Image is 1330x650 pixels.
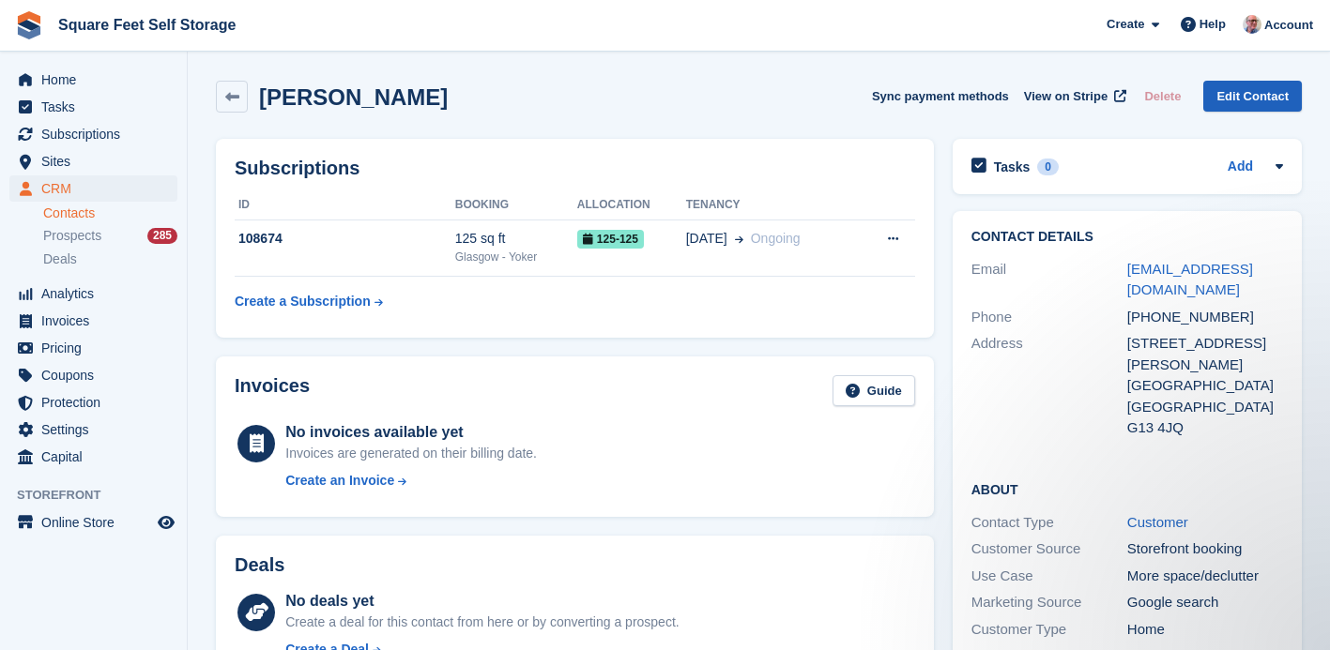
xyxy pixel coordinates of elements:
div: No deals yet [285,590,679,612]
h2: Deals [235,554,284,576]
div: Customer Type [971,619,1127,641]
span: Settings [41,416,154,443]
a: menu [9,94,177,120]
a: menu [9,175,177,202]
a: menu [9,389,177,416]
h2: About [971,479,1283,498]
div: Invoices are generated on their billing date. [285,444,537,463]
h2: Contact Details [971,230,1283,245]
th: ID [235,190,455,220]
a: Deals [43,249,177,269]
span: Protection [41,389,154,416]
div: Glasgow - Yoker [455,249,577,265]
a: Square Feet Self Storage [51,9,243,40]
a: menu [9,67,177,93]
img: stora-icon-8386f47178a22dfd0bd8f6a31ec36ba5ce8667c1dd55bd0f319d3a0aa187defe.svg [15,11,43,39]
span: Pricing [41,335,154,361]
div: [STREET_ADDRESS][PERSON_NAME] [1127,333,1283,375]
span: Ongoing [751,231,801,246]
a: Create an Invoice [285,471,537,491]
div: Create a Subscription [235,292,371,311]
a: menu [9,444,177,470]
a: menu [9,280,177,307]
div: Storefront booking [1127,538,1283,560]
span: Subscriptions [41,121,154,147]
div: Contact Type [971,512,1127,534]
div: More space/declutter [1127,566,1283,587]
span: Sites [41,148,154,174]
div: [GEOGRAPHIC_DATA] [1127,397,1283,418]
div: Phone [971,307,1127,328]
th: Allocation [577,190,686,220]
th: Tenancy [686,190,857,220]
a: Preview store [155,511,177,534]
h2: [PERSON_NAME] [259,84,448,110]
span: [DATE] [686,229,727,249]
span: Invoices [41,308,154,334]
span: View on Stripe [1024,87,1108,106]
div: 125 sq ft [455,229,577,249]
div: Create a deal for this contact from here or by converting a prospect. [285,612,679,632]
span: Tasks [41,94,154,120]
img: David Greer [1243,15,1261,34]
h2: Subscriptions [235,158,915,179]
span: Deals [43,250,77,268]
span: Coupons [41,362,154,388]
button: Delete [1137,81,1188,112]
div: Create an Invoice [285,471,394,491]
span: Create [1107,15,1144,34]
div: Home [1127,619,1283,641]
span: Home [41,67,154,93]
span: Storefront [17,486,187,505]
div: G13 4JQ [1127,417,1283,439]
button: Sync payment methods [872,81,1009,112]
span: CRM [41,175,154,202]
a: Customer [1127,514,1188,530]
div: Marketing Source [971,592,1127,613]
div: Address [971,333,1127,439]
div: Email [971,259,1127,301]
div: Customer Source [971,538,1127,560]
div: 0 [1037,159,1059,175]
div: Use Case [971,566,1127,587]
a: Prospects 285 [43,226,177,246]
span: Help [1200,15,1226,34]
a: Create a Subscription [235,284,383,319]
span: Capital [41,444,154,470]
a: Add [1228,157,1253,178]
span: Online Store [41,509,154,536]
a: Guide [833,375,915,406]
span: 125-125 [577,230,644,249]
div: [GEOGRAPHIC_DATA] [1127,375,1283,397]
a: menu [9,148,177,174]
a: View on Stripe [1017,81,1130,112]
span: Account [1264,16,1313,35]
div: No invoices available yet [285,421,537,444]
a: [EMAIL_ADDRESS][DOMAIN_NAME] [1127,261,1253,298]
th: Booking [455,190,577,220]
a: menu [9,335,177,361]
div: [PHONE_NUMBER] [1127,307,1283,328]
a: menu [9,308,177,334]
a: Contacts [43,204,177,222]
a: Edit Contact [1203,81,1302,112]
a: menu [9,416,177,443]
span: Analytics [41,280,154,307]
a: menu [9,362,177,388]
div: 108674 [235,229,455,249]
div: Google search [1127,592,1283,613]
h2: Invoices [235,375,310,406]
a: menu [9,121,177,147]
div: 285 [147,228,177,244]
span: Prospects [43,227,101,245]
h2: Tasks [994,159,1031,175]
a: menu [9,509,177,536]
